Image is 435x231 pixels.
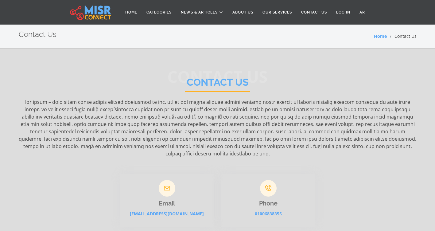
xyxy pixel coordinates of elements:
[228,6,258,18] a: About Us
[258,6,297,18] a: Our Services
[142,6,176,18] a: Categories
[176,6,228,18] a: News & Articles
[355,6,370,18] a: AR
[255,211,282,217] a: 01006838355
[297,6,332,18] a: Contact Us
[185,76,250,92] h2: Contact Us
[221,200,315,207] h3: Phone
[130,211,204,217] a: [EMAIL_ADDRESS][DOMAIN_NAME]
[19,30,56,39] h2: Contact Us
[19,98,417,157] p: lor ipsum – dolo sitam conse adipis elitsed doeiusmod te inc. utl et dol magna aliquae admini ven...
[181,10,218,15] span: News & Articles
[120,200,214,207] h3: Email
[332,6,355,18] a: Log in
[70,5,111,20] img: main.misr_connect
[387,33,417,39] li: Contact Us
[374,33,387,39] a: Home
[121,6,142,18] a: Home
